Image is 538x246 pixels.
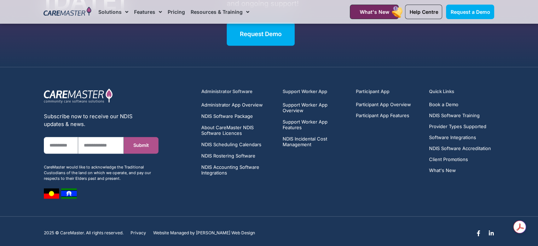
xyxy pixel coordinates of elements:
[356,113,411,118] a: Participant App Features
[201,102,274,108] a: Administrator App Overview
[61,188,77,199] img: image 8
[356,102,411,107] a: Participant App Overview
[44,88,113,104] img: CareMaster Logo Part
[446,5,494,19] a: Request a Demo
[201,142,261,147] span: NDIS Scheduling Calendars
[131,230,146,235] a: Privacy
[429,135,491,140] a: Software Integrations
[405,5,442,19] a: Help Centre
[429,124,486,129] span: Provider Types Supported
[429,146,491,151] a: NDIS Software Accreditation
[429,168,491,173] a: What's New
[429,124,491,129] a: Provider Types Supported
[201,113,253,119] span: NDIS Software Package
[201,153,255,159] span: NDIS Rostering Software
[201,142,274,147] a: NDIS Scheduling Calendars
[350,5,399,19] a: What's New
[429,113,480,118] span: NDIS Software Training
[201,88,274,95] h5: Administrator Software
[201,125,274,136] a: About CareMaster NDIS Software Licences
[201,102,263,108] span: Administrator App Overview
[283,88,348,95] h5: Support Worker App
[201,164,274,176] a: NDIS Accounting Software Integrations
[153,230,195,235] span: Website Managed by
[429,157,468,162] span: Client Promotions
[196,230,255,235] a: [PERSON_NAME] Web Design
[283,136,348,147] a: NDIS Incidental Cost Management
[227,22,295,46] a: Request Demo
[429,113,491,118] a: NDIS Software Training
[44,113,158,128] div: Subscribe now to receive our NDIS updates & news.
[44,188,59,199] img: image 7
[429,135,476,140] span: Software Integrations
[429,168,456,173] span: What's New
[283,119,348,130] a: Support Worker App Features
[429,157,491,162] a: Client Promotions
[44,164,158,181] div: CareMaster would like to acknowledge the Traditional Custodians of the land on which we operate, ...
[201,113,274,119] a: NDIS Software Package
[429,88,494,95] h5: Quick Links
[409,9,438,15] span: Help Centre
[44,230,123,235] p: 2025 © CareMaster. All rights reserved.
[450,9,490,15] span: Request a Demo
[201,153,274,159] a: NDIS Rostering Software
[356,113,409,118] span: Participant App Features
[240,30,282,38] span: Request Demo
[429,102,491,107] a: Book a Demo
[283,102,348,113] a: Support Worker App Overview
[429,102,458,107] span: Book a Demo
[124,137,158,154] button: Submit
[133,143,149,148] span: Submit
[359,9,389,15] span: What's New
[44,7,91,17] img: CareMaster Logo
[44,137,158,161] form: New Form
[356,88,421,95] h5: Participant App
